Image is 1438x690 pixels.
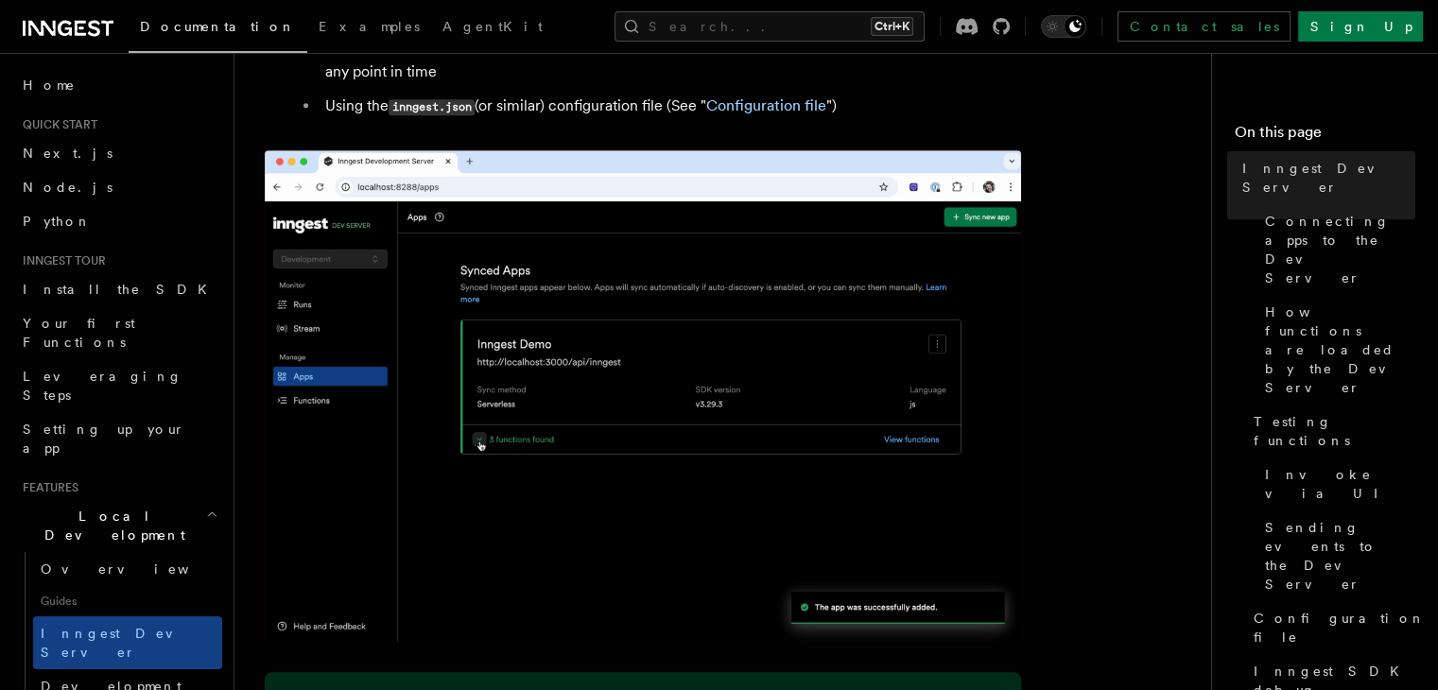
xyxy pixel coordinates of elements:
[970,112,1014,136] button: Copy
[1257,457,1415,510] a: Invoke via UI
[289,387,1021,440] li: : The Dev Server will attempt to "auto-discover" apps running on common ports and endpoints (See ...
[129,6,307,53] a: Documentation
[1265,465,1415,503] span: Invoke via UI
[442,19,543,34] span: AgentKit
[355,145,374,158] span: dev
[302,145,348,158] span: inngest
[1235,151,1415,204] a: Inngest Dev Server
[23,76,76,95] span: Home
[389,612,475,629] code: inngest.json
[33,616,222,669] a: Inngest Dev Server
[23,369,182,403] span: Leveraging Steps
[1265,302,1415,397] span: How functions are loaded by the Dev Server
[471,417,576,435] a: Auto-discovery
[23,282,218,297] span: Install the SDK
[1254,609,1426,647] span: Configuration file
[265,337,1021,364] p: There are two ways to connect apps to the Dev Server:
[643,208,683,226] a: [URL]
[23,316,135,350] span: Your first Functions
[15,480,78,495] span: Features
[540,127,546,140] span: \
[41,626,202,660] span: Inngest Dev Server
[1246,405,1415,457] a: Testing functions
[348,67,385,106] button: Docker
[295,451,444,469] strong: Manually
[15,68,222,102] a: Home
[328,127,348,140] span: run
[1254,412,1415,450] span: Testing functions
[320,511,1021,539] li: Using the CLI param (ex. )
[15,507,206,544] span: Local Development
[407,127,434,140] span: 8288
[307,6,431,51] a: Examples
[355,127,368,140] span: -p
[15,272,222,306] a: Install the SDK
[1265,212,1415,287] span: Connecting apps to the Dev Server
[23,146,113,161] span: Next.js
[1257,295,1415,405] a: How functions are loaded by the Dev Server
[1041,15,1086,38] button: Toggle dark mode
[281,67,333,106] button: npx (npm)
[1257,204,1415,295] a: Connecting apps to the Dev Server
[320,546,1021,599] li: Adding the URL in the Dev Server Apps page. You can edit the URL or delete a manually added app a...
[15,306,222,359] a: Your first Functions
[288,127,328,140] span: docker
[319,19,420,34] span: Examples
[1265,518,1415,594] span: Sending events to the Dev Server
[1117,11,1291,42] a: Contact sales
[374,127,401,140] span: 8288
[441,127,540,140] span: inngest/inngest
[381,145,394,158] span: -u
[401,127,407,140] span: :
[41,561,235,577] span: Overview
[1257,510,1415,601] a: Sending events to the Dev Server
[871,17,913,36] kbd: Ctrl+K
[140,19,296,34] span: Documentation
[15,136,222,170] a: Next.js
[1242,159,1415,197] span: Inngest Dev Server
[15,359,222,412] a: Leveraging Steps
[289,447,1021,634] li: : You scan explicitly add the URL of the app to the Dev Server using one of the following options:
[615,11,925,42] button: Search...Ctrl+K
[1235,121,1415,151] h4: On this page
[1298,11,1423,42] a: Sign Up
[320,607,1021,634] li: Using the (or similar) configuration file (See " ")
[1246,601,1415,654] a: Configuration file
[295,390,510,408] strong: Automatically
[441,145,467,158] span: 3000
[265,204,1021,258] p: You can now open the dev server's browser interface on . For more information about developing wi...
[265,296,540,322] a: Connecting apps to the Dev Server
[33,586,222,616] span: Guides
[23,422,185,456] span: Setting up your app
[431,6,554,51] a: AgentKit
[371,235,462,253] a: Docker guide
[33,552,222,586] a: Overview
[467,145,546,158] span: /api/inngest
[506,517,744,533] code: npx inngest-cli@latest dev -u [URL]
[15,117,97,132] span: Quick start
[706,611,826,629] a: Configuration file
[15,204,222,238] a: Python
[15,253,106,268] span: Inngest tour
[23,180,113,195] span: Node.js
[15,499,222,552] button: Local Development
[15,170,222,204] a: Node.js
[23,214,92,229] span: Python
[15,412,222,465] a: Setting up your app
[643,210,683,226] code: [URL]
[416,517,436,533] code: -u
[401,145,441,158] span: [URL]:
